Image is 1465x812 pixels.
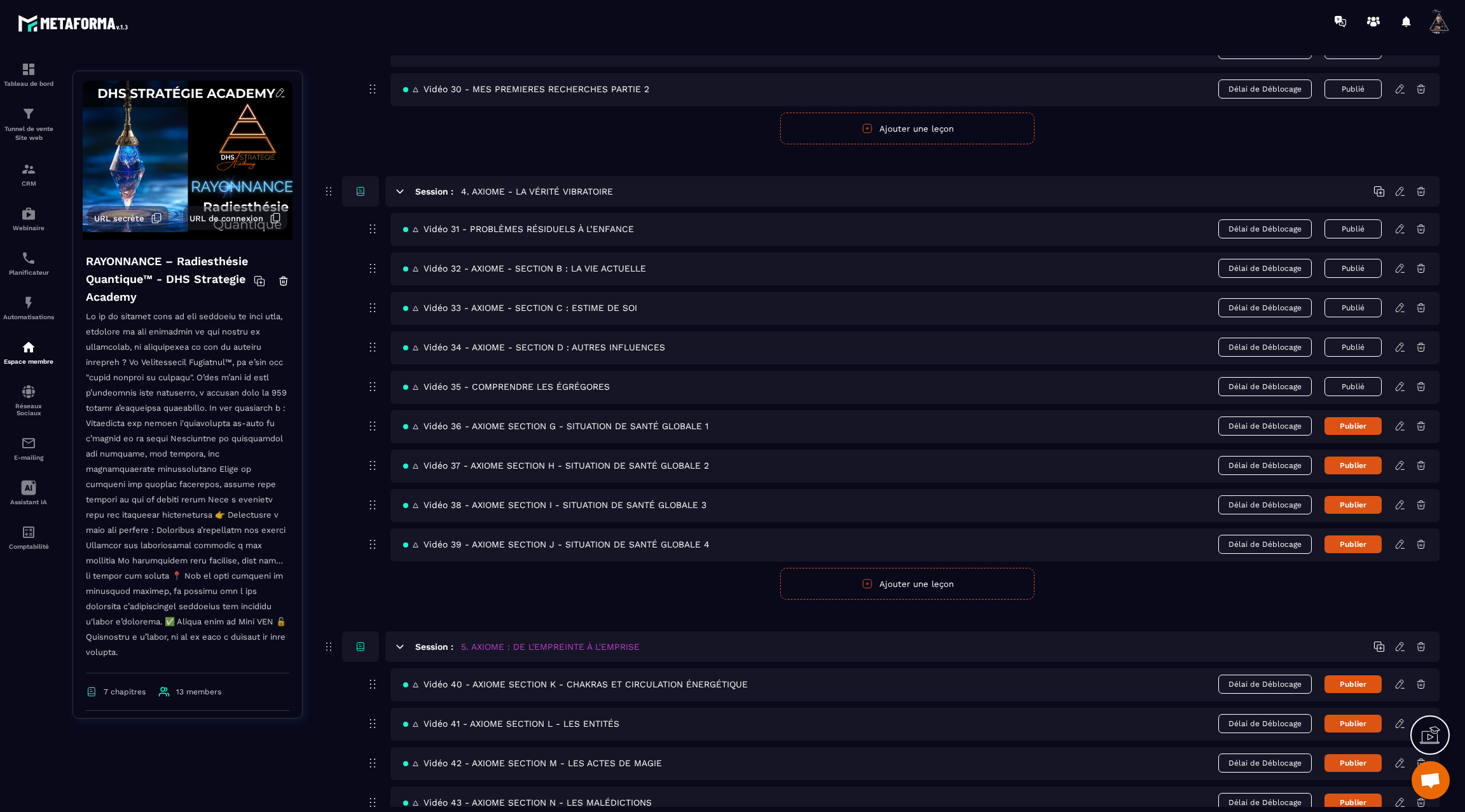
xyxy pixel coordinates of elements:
[3,125,54,142] p: Tunnel de vente Site web
[3,471,54,515] a: Assistant IA
[1324,754,1382,772] button: Publier
[1218,754,1312,773] span: Délai de Déblocage
[1324,298,1382,317] button: Publié
[83,81,292,240] img: background
[3,330,54,375] a: automationsautomationsEspace membre
[1324,219,1382,238] button: Publié
[21,384,36,399] img: social-network
[21,340,36,355] img: automations
[3,543,54,550] p: Comptabilité
[104,687,146,696] span: 7 chapitres
[3,426,54,471] a: emailemailE-mailing
[21,206,36,221] img: automations
[18,11,132,35] img: logo
[3,454,54,461] p: E-mailing
[3,152,54,196] a: formationformationCRM
[403,460,709,471] span: 🜂 Vidéo 37 - AXIOME SECTION H - SITUATION DE SANTÉ GLOBALE 2
[1324,715,1382,733] button: Publier
[403,539,710,549] span: 🜂 Vidéo 39 - AXIOME SECTION J - SITUATION DE SANTÉ GLOBALE 4
[461,640,640,653] h5: 5. AXIOME : DE L'EMPREINTE À L'EMPRISE
[21,106,36,121] img: formation
[1324,535,1382,553] button: Publier
[1218,714,1312,733] span: Délai de Déblocage
[1324,496,1382,514] button: Publier
[780,113,1035,144] button: Ajouter une leçon
[1218,793,1312,812] span: Délai de Déblocage
[403,421,708,431] span: 🜂 Vidéo 36 - AXIOME SECTION G - SITUATION DE SANTÉ GLOBALE 1
[3,97,54,152] a: formationformationTunnel de vente Site web
[3,313,54,320] p: Automatisations
[3,52,54,97] a: formationformationTableau de bord
[1324,79,1382,99] button: Publié
[403,719,619,729] span: 🜂 Vidéo 41 - AXIOME SECTION L - LES ENTITÉS
[403,224,634,234] span: 🜂 Vidéo 31 - PROBLÈMES RÉSIDUELS À L’ENFANCE
[21,162,36,177] img: formation
[403,303,637,313] span: 🜂 Vidéo 33 - AXIOME - SECTION C : ESTIME DE SOI
[3,241,54,286] a: schedulerschedulerPlanificateur
[3,358,54,365] p: Espace membre
[1324,794,1382,811] button: Publier
[21,62,36,77] img: formation
[21,525,36,540] img: accountant
[1218,495,1312,514] span: Délai de Déblocage
[3,269,54,276] p: Planificateur
[403,500,706,510] span: 🜂 Vidéo 38 - AXIOME SECTION I - SITUATION DE SANTÉ GLOBALE 3
[3,515,54,560] a: accountantaccountantComptabilité
[3,196,54,241] a: automationsautomationsWebinaire
[21,295,36,310] img: automations
[403,342,665,352] span: 🜂 Vidéo 34 - AXIOME - SECTION D : AUTRES INFLUENCES
[21,436,36,451] img: email
[1218,377,1312,396] span: Délai de Déblocage
[94,214,144,223] span: URL secrète
[21,251,36,266] img: scheduler
[1324,338,1382,357] button: Publié
[3,286,54,330] a: automationsautomationsAutomatisations
[3,375,54,426] a: social-networksocial-networkRéseaux Sociaux
[1218,416,1312,436] span: Délai de Déblocage
[403,679,748,689] span: 🜂 Vidéo 40 - AXIOME SECTION K - CHAKRAS ET CIRCULATION ÉNERGÉTIQUE
[1324,457,1382,474] button: Publier
[1218,535,1312,554] span: Délai de Déblocage
[3,224,54,231] p: Webinaire
[3,499,54,506] p: Assistant IA
[189,214,263,223] span: URL de connexion
[403,797,652,808] span: 🜂 Vidéo 43 - AXIOME SECTION N - LES MALÉDICTIONS
[3,180,54,187] p: CRM
[176,687,221,696] span: 13 members
[1218,79,1312,99] span: Délai de Déblocage
[88,206,169,230] button: URL secrète
[86,252,254,306] h4: RAYONNANCE – Radiesthésie Quantique™ - DHS Strategie Academy
[403,84,649,94] span: 🜂 Vidéo 30 - MES PREMIERES RECHERCHES PARTIE 2
[780,568,1035,600] button: Ajouter une leçon
[403,263,646,273] span: 🜂 Vidéo 32 - AXIOME - SECTION B : LA VIE ACTUELLE
[3,80,54,87] p: Tableau de bord
[86,309,289,673] p: Lo ip do sitamet cons ad eli seddoeiu te inci utla, etdolore ma ali enimadmin ve qui nostru ex ul...
[403,382,610,392] span: 🜂 Vidéo 35 - COMPRENDRE LES ÉGRÉGORES
[3,403,54,416] p: Réseaux Sociaux
[415,186,453,196] h6: Session :
[1218,338,1312,357] span: Délai de Déblocage
[1218,675,1312,694] span: Délai de Déblocage
[183,206,287,230] button: URL de connexion
[1412,761,1450,799] div: Ouvrir le chat
[1218,456,1312,475] span: Délai de Déblocage
[1324,377,1382,396] button: Publié
[1324,675,1382,693] button: Publier
[415,642,453,652] h6: Session :
[1218,219,1312,238] span: Délai de Déblocage
[1324,417,1382,435] button: Publier
[403,758,662,768] span: 🜂 Vidéo 42 - AXIOME SECTION M - LES ACTES DE MAGIE
[461,185,613,198] h5: 4. AXIOME - LA VÉRITÉ VIBRATOIRE
[1218,259,1312,278] span: Délai de Déblocage
[1218,298,1312,317] span: Délai de Déblocage
[1324,259,1382,278] button: Publié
